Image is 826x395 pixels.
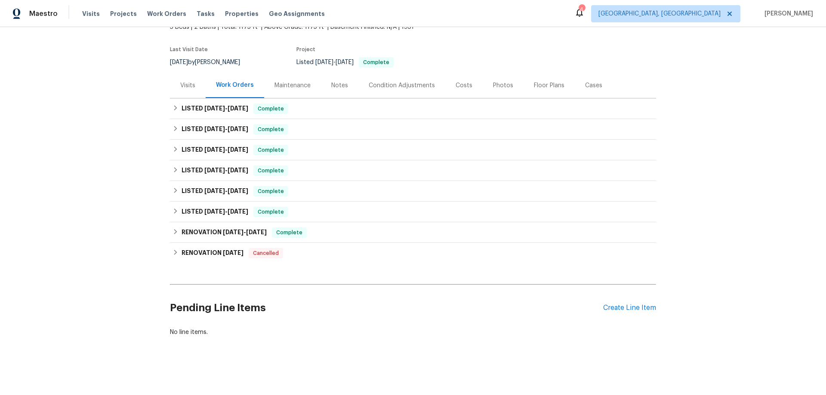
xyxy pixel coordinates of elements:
span: - [204,167,248,173]
span: [DATE] [204,188,225,194]
span: [DATE] [228,105,248,111]
div: LISTED [DATE]-[DATE]Complete [170,119,656,140]
div: LISTED [DATE]-[DATE]Complete [170,98,656,119]
span: [DATE] [204,167,225,173]
span: Complete [254,187,287,196]
span: [GEOGRAPHIC_DATA], [GEOGRAPHIC_DATA] [598,9,721,18]
span: [DATE] [170,59,188,65]
h6: LISTED [182,104,248,114]
span: [DATE] [228,147,248,153]
div: Costs [456,81,472,90]
div: Floor Plans [534,81,564,90]
div: Photos [493,81,513,90]
span: - [315,59,354,65]
span: Geo Assignments [269,9,325,18]
span: Complete [273,228,306,237]
span: Complete [254,208,287,216]
span: Work Orders [147,9,186,18]
span: [DATE] [228,188,248,194]
h2: Pending Line Items [170,288,603,328]
span: Last Visit Date [170,47,208,52]
div: 4 [579,5,585,14]
span: [DATE] [204,105,225,111]
span: Complete [360,60,393,65]
div: Visits [180,81,195,90]
span: Visits [82,9,100,18]
h6: LISTED [182,165,248,176]
span: - [223,229,267,235]
div: Cases [585,81,602,90]
span: [DATE] [223,250,243,256]
span: Tasks [197,11,215,17]
span: [PERSON_NAME] [761,9,813,18]
div: by [PERSON_NAME] [170,57,250,67]
h6: RENOVATION [182,227,267,238]
h6: LISTED [182,145,248,155]
h6: RENOVATION [182,248,243,258]
div: LISTED [DATE]-[DATE]Complete [170,202,656,222]
span: Projects [110,9,137,18]
span: Properties [225,9,259,18]
span: [DATE] [228,126,248,132]
span: [DATE] [204,126,225,132]
div: Create Line Item [603,304,656,312]
span: [DATE] [204,208,225,214]
div: No line items. [170,328,656,337]
div: RENOVATION [DATE]-[DATE]Complete [170,222,656,243]
span: Complete [254,104,287,113]
div: Work Orders [216,81,254,89]
h6: LISTED [182,124,248,135]
span: Complete [254,125,287,134]
div: LISTED [DATE]-[DATE]Complete [170,140,656,160]
span: - [204,126,248,132]
span: - [204,147,248,153]
span: [DATE] [228,208,248,214]
span: [DATE] [315,59,333,65]
div: RENOVATION [DATE]Cancelled [170,243,656,263]
span: Complete [254,146,287,154]
span: - [204,208,248,214]
div: Condition Adjustments [369,81,435,90]
h6: LISTED [182,186,248,196]
span: 3 Beds | 2 Baths | Total: 1175 ft² | Above Grade: 1175 ft² | Basement Finished: N/A | 1951 [170,23,546,31]
div: LISTED [DATE]-[DATE]Complete [170,181,656,202]
span: [DATE] [228,167,248,173]
span: Maestro [29,9,58,18]
div: Maintenance [274,81,311,90]
h6: LISTED [182,207,248,217]
span: [DATE] [204,147,225,153]
span: [DATE] [223,229,243,235]
span: Cancelled [250,249,282,257]
span: - [204,105,248,111]
span: [DATE] [336,59,354,65]
span: Project [296,47,315,52]
span: - [204,188,248,194]
div: LISTED [DATE]-[DATE]Complete [170,160,656,181]
span: [DATE] [246,229,267,235]
div: Notes [331,81,348,90]
span: Listed [296,59,394,65]
span: Complete [254,166,287,175]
